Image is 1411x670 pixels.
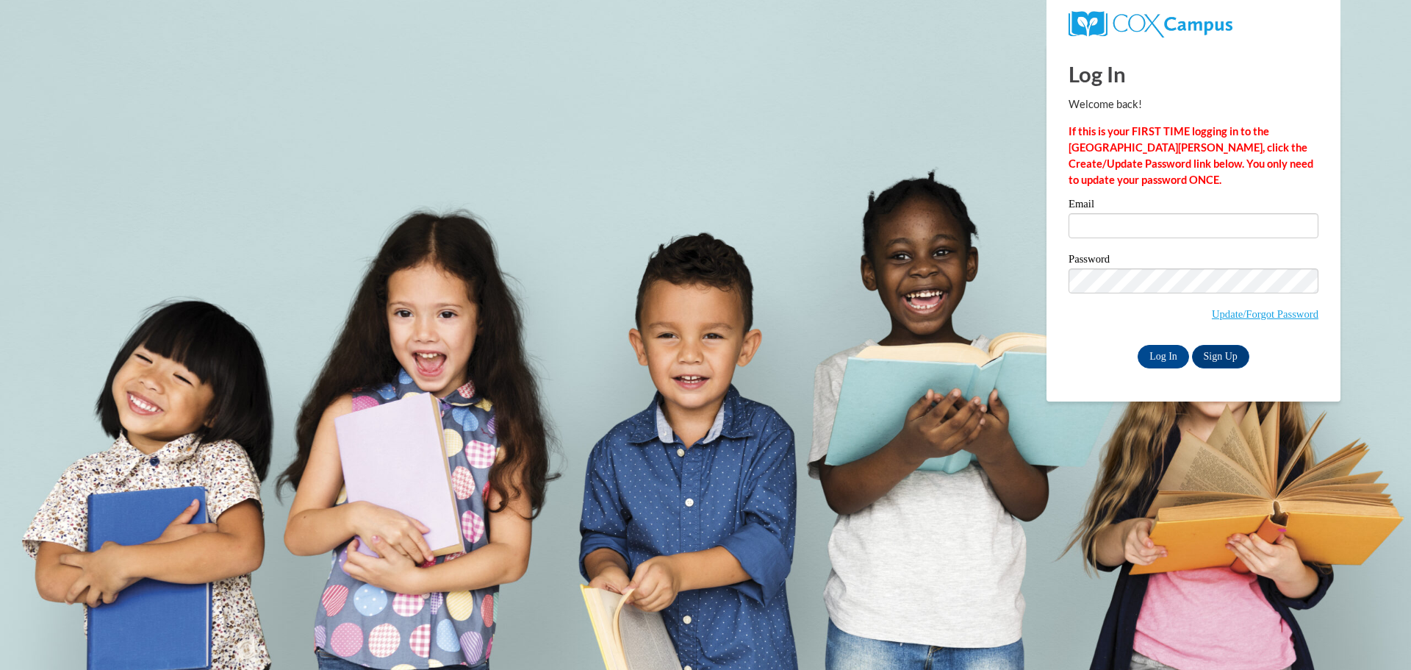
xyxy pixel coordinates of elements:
p: Welcome back! [1069,96,1318,113]
strong: If this is your FIRST TIME logging in to the [GEOGRAPHIC_DATA][PERSON_NAME], click the Create/Upd... [1069,125,1313,186]
label: Password [1069,254,1318,268]
input: Log In [1138,345,1189,368]
label: Email [1069,199,1318,213]
h1: Log In [1069,59,1318,89]
a: COX Campus [1069,17,1232,29]
a: Sign Up [1192,345,1249,368]
a: Update/Forgot Password [1212,308,1318,320]
img: COX Campus [1069,11,1232,38]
